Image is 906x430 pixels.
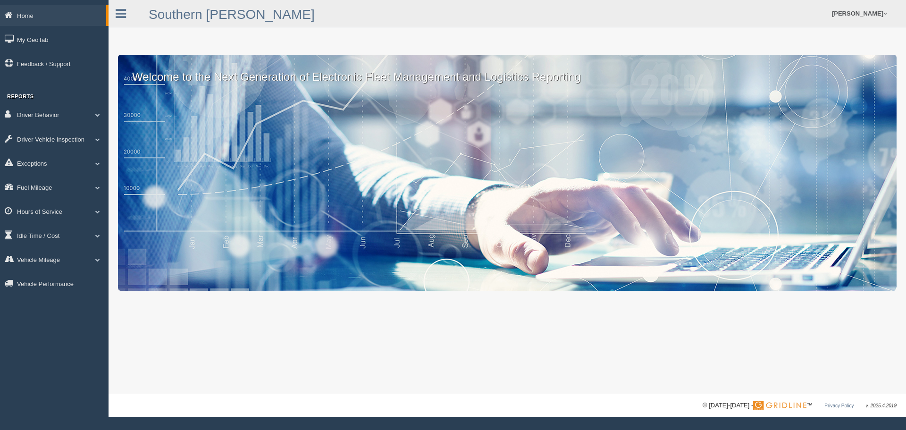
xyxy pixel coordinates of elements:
[866,403,897,408] span: v. 2025.4.2019
[118,55,897,85] p: Welcome to the Next Generation of Electronic Fleet Management and Logistics Reporting
[703,401,897,411] div: © [DATE]-[DATE] - ™
[149,7,315,22] a: Southern [PERSON_NAME]
[753,401,806,410] img: Gridline
[824,403,854,408] a: Privacy Policy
